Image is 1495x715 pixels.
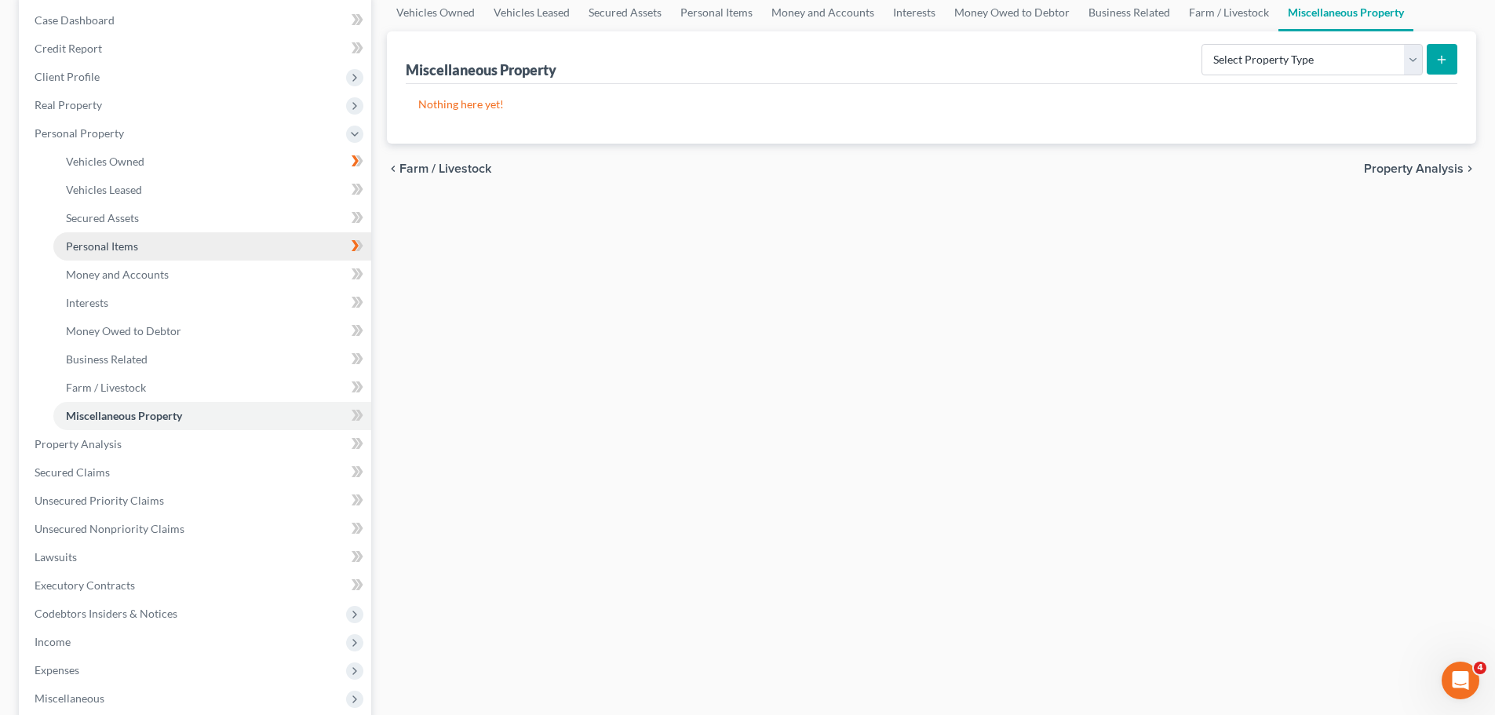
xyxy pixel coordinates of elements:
[66,239,138,253] span: Personal Items
[35,607,177,620] span: Codebtors Insiders & Notices
[53,148,371,176] a: Vehicles Owned
[35,550,77,564] span: Lawsuits
[35,70,100,83] span: Client Profile
[35,465,110,479] span: Secured Claims
[35,635,71,648] span: Income
[53,261,371,289] a: Money and Accounts
[53,402,371,430] a: Miscellaneous Property
[387,162,399,175] i: chevron_left
[66,409,182,422] span: Miscellaneous Property
[53,232,371,261] a: Personal Items
[35,691,104,705] span: Miscellaneous
[66,296,108,309] span: Interests
[22,571,371,600] a: Executory Contracts
[22,6,371,35] a: Case Dashboard
[66,211,139,224] span: Secured Assets
[66,324,181,337] span: Money Owed to Debtor
[53,204,371,232] a: Secured Assets
[66,381,146,394] span: Farm / Livestock
[387,162,491,175] button: chevron_left Farm / Livestock
[1474,662,1486,674] span: 4
[406,60,556,79] div: Miscellaneous Property
[35,98,102,111] span: Real Property
[66,155,144,168] span: Vehicles Owned
[1364,162,1464,175] span: Property Analysis
[53,317,371,345] a: Money Owed to Debtor
[53,345,371,374] a: Business Related
[1442,662,1479,699] iframe: Intercom live chat
[35,578,135,592] span: Executory Contracts
[22,35,371,63] a: Credit Report
[53,289,371,317] a: Interests
[35,42,102,55] span: Credit Report
[22,543,371,571] a: Lawsuits
[22,430,371,458] a: Property Analysis
[399,162,491,175] span: Farm / Livestock
[66,183,142,196] span: Vehicles Leased
[53,374,371,402] a: Farm / Livestock
[35,494,164,507] span: Unsecured Priority Claims
[35,126,124,140] span: Personal Property
[66,268,169,281] span: Money and Accounts
[66,352,148,366] span: Business Related
[22,487,371,515] a: Unsecured Priority Claims
[22,515,371,543] a: Unsecured Nonpriority Claims
[35,13,115,27] span: Case Dashboard
[1464,162,1476,175] i: chevron_right
[22,458,371,487] a: Secured Claims
[53,176,371,204] a: Vehicles Leased
[35,663,79,677] span: Expenses
[418,97,1445,112] p: Nothing here yet!
[35,522,184,535] span: Unsecured Nonpriority Claims
[1364,162,1476,175] button: Property Analysis chevron_right
[35,437,122,451] span: Property Analysis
